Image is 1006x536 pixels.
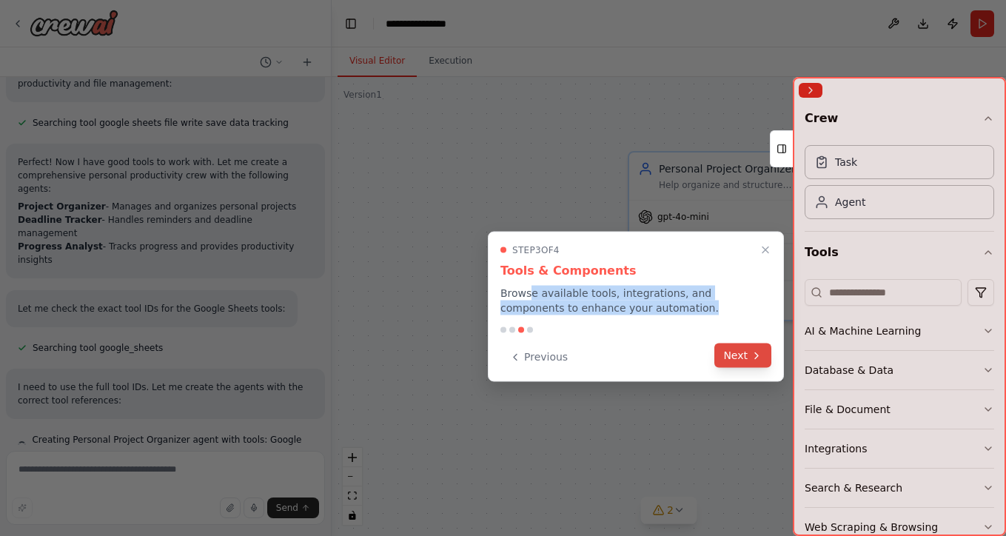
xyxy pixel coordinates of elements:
[500,262,771,280] h3: Tools & Components
[512,244,560,256] span: Step 3 of 4
[500,345,577,369] button: Previous
[714,344,771,368] button: Next
[757,241,774,259] button: Close walkthrough
[500,286,771,315] p: Browse available tools, integrations, and components to enhance your automation.
[341,13,361,34] button: Hide left sidebar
